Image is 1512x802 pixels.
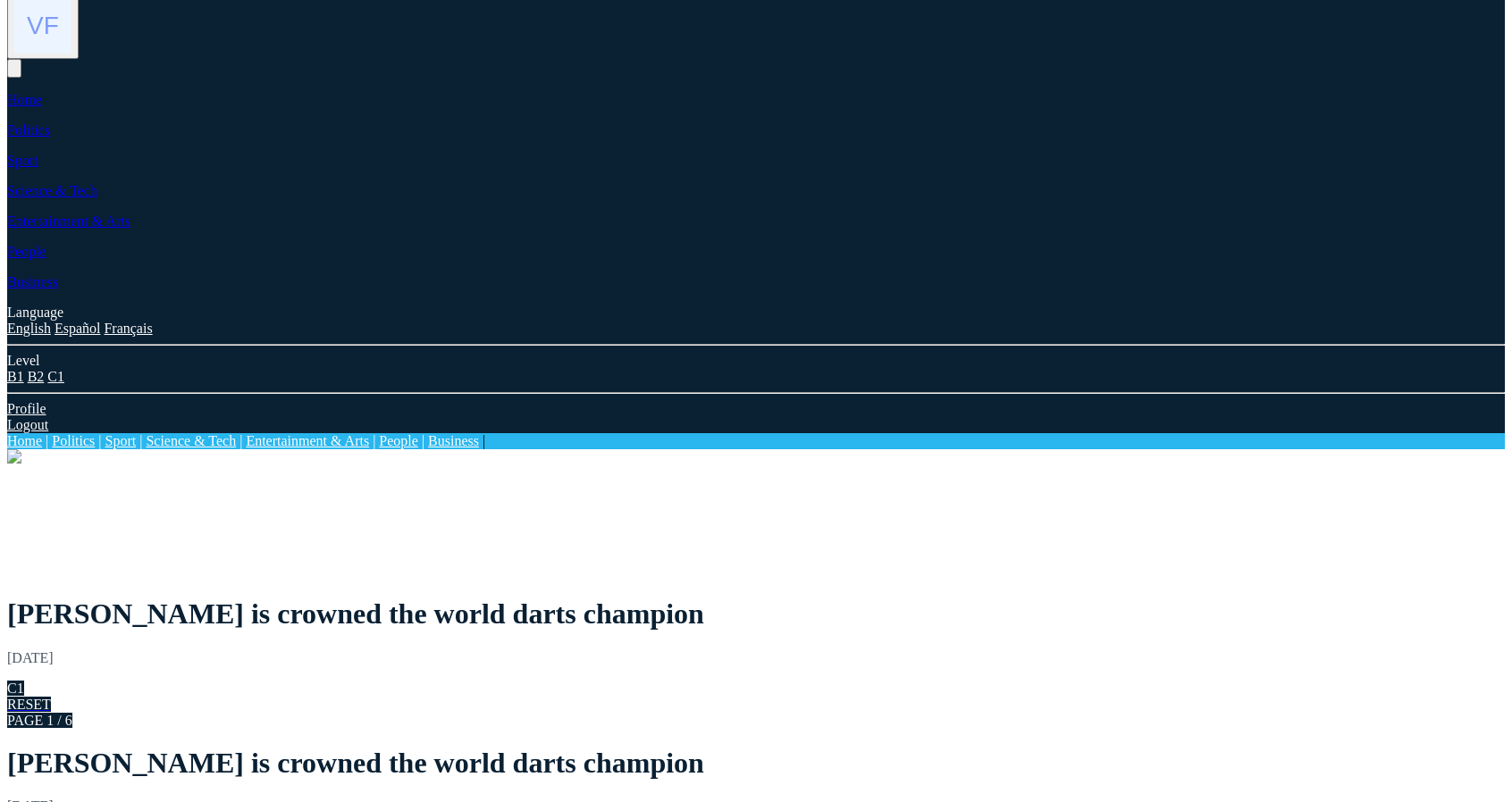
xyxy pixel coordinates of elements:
img: RUWG4TiMlI7VnYKOPW5g9SP0CXvcetwEHzH2s6zD.jpg [7,449,21,464]
h1: [PERSON_NAME] is crowned the world darts champion [7,747,1505,780]
div: Language [7,305,1505,321]
a: Science & Tech [146,433,236,448]
a: Profile [7,401,46,416]
a: Politics [52,433,95,448]
a: Sport [7,153,38,168]
a: Business [7,274,58,289]
span: | [239,433,242,448]
div: Level [7,353,1505,369]
a: Español [55,321,101,336]
span: | [139,433,142,448]
a: Logout [7,417,48,432]
span: | [46,433,48,448]
a: People [7,244,46,259]
span: | [422,433,424,448]
span: | [373,433,375,448]
h1: [PERSON_NAME] is crowned the world darts champion [7,597,1505,631]
a: RESET [7,697,51,712]
span: | [483,433,485,448]
a: Entertainment & Arts [7,213,130,229]
a: People [379,433,418,448]
a: English [7,321,51,336]
a: Sport [105,433,137,448]
p: [DATE] [7,650,1505,666]
a: Home [7,92,42,107]
span: | [98,433,101,448]
a: Entertainment & Arts [246,433,369,448]
span: PAGE 1 / 6 [7,713,72,728]
a: Politics [7,122,50,138]
a: Business [428,433,479,448]
a: Home [7,433,42,448]
a: C1 [47,369,64,384]
a: B2 [28,369,45,384]
a: Français [104,321,152,336]
a: B1 [7,369,24,384]
a: Science & Tech [7,183,97,198]
span: C1 [7,681,24,696]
